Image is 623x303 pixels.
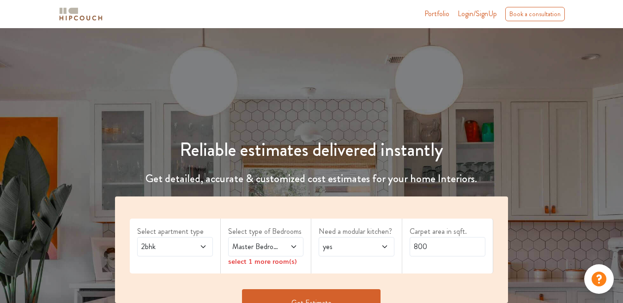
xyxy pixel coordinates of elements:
[230,241,281,252] span: Master Bedroom
[228,226,304,237] label: Select type of Bedrooms
[109,139,514,161] h1: Reliable estimates delivered instantly
[109,172,514,185] h4: Get detailed, accurate & customized cost estimates for your home Interiors.
[424,8,449,19] a: Portfolio
[58,6,104,22] img: logo-horizontal.svg
[139,241,190,252] span: 2bhk
[228,256,304,266] div: select 1 more room(s)
[321,241,371,252] span: yes
[458,8,497,19] span: Login/SignUp
[410,226,485,237] label: Carpet area in sqft.
[58,4,104,24] span: logo-horizontal.svg
[505,7,565,21] div: Book a consultation
[410,237,485,256] input: Enter area sqft
[137,226,213,237] label: Select apartment type
[319,226,394,237] label: Need a modular kitchen?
